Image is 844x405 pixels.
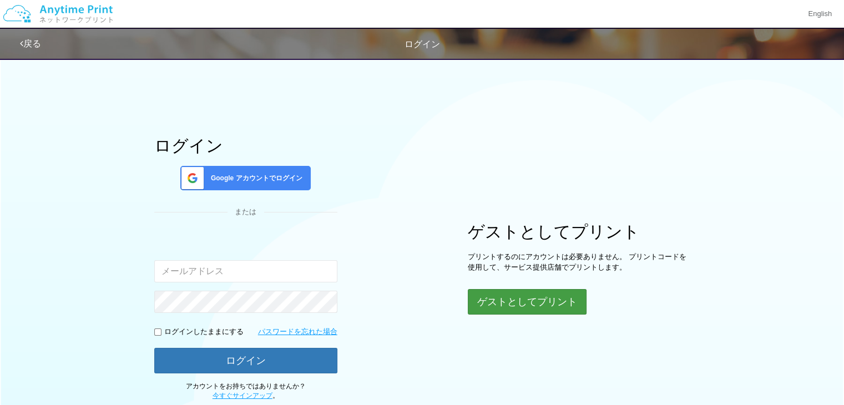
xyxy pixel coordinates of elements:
[213,392,272,399] a: 今すぐサインアップ
[405,39,440,49] span: ログイン
[206,174,302,183] span: Google アカウントでログイン
[154,348,337,373] button: ログイン
[213,392,279,399] span: 。
[468,222,690,241] h1: ゲストとしてプリント
[154,136,337,155] h1: ログイン
[154,260,337,282] input: メールアドレス
[164,327,244,337] p: ログインしたままにする
[154,382,337,401] p: アカウントをお持ちではありませんか？
[258,327,337,337] a: パスワードを忘れた場合
[468,252,690,272] p: プリントするのにアカウントは必要ありません。 プリントコードを使用して、サービス提供店舗でプリントします。
[154,207,337,217] div: または
[468,289,587,315] button: ゲストとしてプリント
[20,39,41,48] a: 戻る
